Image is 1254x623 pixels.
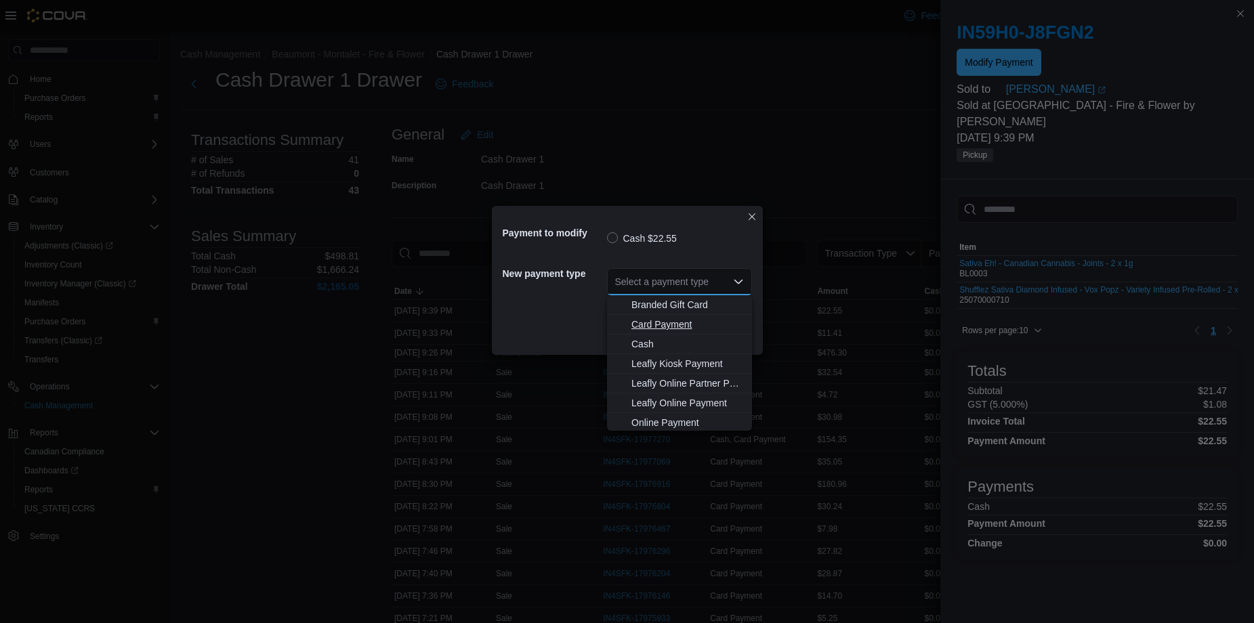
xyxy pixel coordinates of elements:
button: Leafly Kiosk Payment [607,354,752,374]
input: Accessible screen reader label [615,274,616,290]
button: Branded Gift Card [607,295,752,315]
button: Leafly Online Payment [607,393,752,413]
span: Leafly Online Payment [631,396,744,410]
label: Cash $22.55 [607,230,677,246]
h5: New payment type [503,260,604,287]
button: Closes this modal window [744,209,760,225]
button: Online Payment [607,413,752,433]
button: Leafly Online Partner Payment [607,374,752,393]
span: Branded Gift Card [631,298,744,311]
h5: Payment to modify [503,219,604,246]
button: Close list of options [733,276,744,287]
span: Card Payment [631,318,744,331]
span: Cash [631,337,744,351]
button: Cash [607,335,752,354]
button: Card Payment [607,315,752,335]
span: Online Payment [631,416,744,429]
span: Leafly Online Partner Payment [631,377,744,390]
div: Choose from the following options [607,295,752,433]
span: Leafly Kiosk Payment [631,357,744,370]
